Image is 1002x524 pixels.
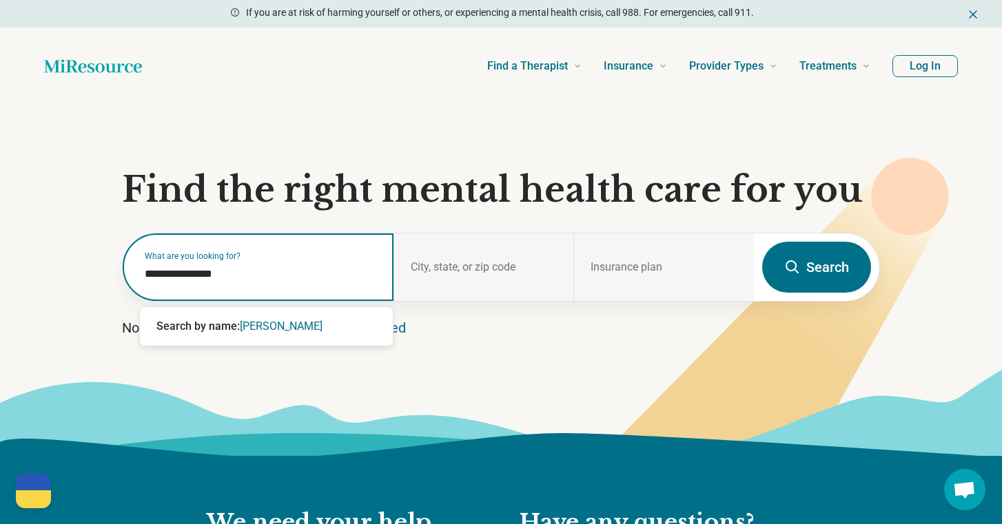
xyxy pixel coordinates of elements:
span: Provider Types [689,56,764,76]
div: Open chat [944,469,985,510]
p: If you are at risk of harming yourself or others, or experiencing a mental health crisis, call 98... [246,6,754,20]
button: Log In [892,55,958,77]
div: Suggestions [140,307,393,346]
span: Treatments [799,56,857,76]
span: Find a Therapist [487,56,568,76]
span: Search by name: [156,319,240,333]
span: [PERSON_NAME] [240,319,323,333]
p: Not sure what you’re looking for? [122,318,880,337]
button: Dismiss [966,6,980,22]
span: Insurance [604,56,653,76]
button: Search [762,242,871,293]
label: What are you looking for? [145,252,377,260]
h1: Find the right mental health care for you [122,169,880,211]
a: Home page [44,52,142,80]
